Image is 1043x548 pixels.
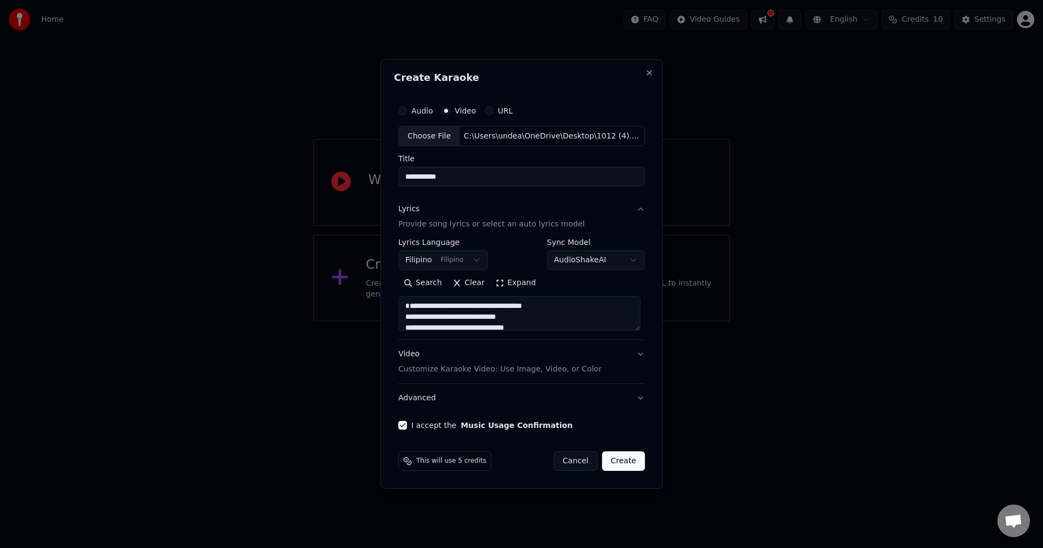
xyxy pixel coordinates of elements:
button: Clear [447,275,490,292]
div: Choose File [399,127,460,146]
p: Provide song lyrics or select an auto lyrics model [398,219,585,230]
button: I accept the [461,421,573,429]
div: C:\Users\undea\OneDrive\Desktop\1012 (4).mp4 [460,131,644,142]
button: Expand [490,275,541,292]
label: Title [398,155,645,163]
button: VideoCustomize Karaoke Video: Use Image, Video, or Color [398,341,645,384]
label: Lyrics Language [398,239,488,247]
label: URL [498,107,513,115]
label: Sync Model [547,239,645,247]
button: Cancel [554,451,598,471]
div: Video [398,349,601,375]
button: Search [398,275,447,292]
button: Advanced [398,384,645,412]
label: I accept the [411,421,573,429]
label: Audio [411,107,433,115]
div: Lyrics [398,204,419,215]
button: LyricsProvide song lyrics or select an auto lyrics model [398,196,645,239]
button: Create [602,451,645,471]
h2: Create Karaoke [394,73,649,83]
span: This will use 5 credits [416,457,486,465]
p: Customize Karaoke Video: Use Image, Video, or Color [398,364,601,375]
label: Video [455,107,476,115]
div: LyricsProvide song lyrics or select an auto lyrics model [398,239,645,340]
